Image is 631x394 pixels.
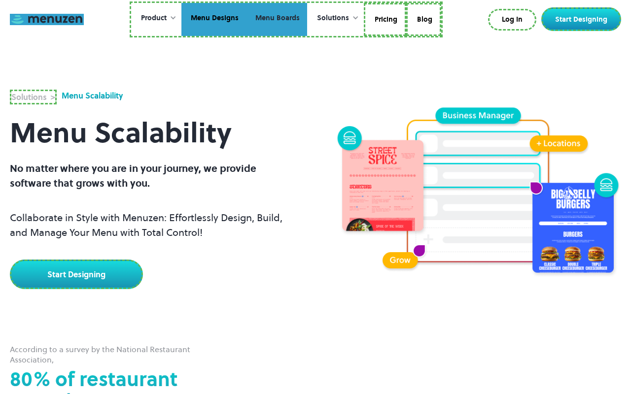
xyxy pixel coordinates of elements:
p: No matter where you are in your journey, we provide software that grows with you. [10,161,296,191]
p: Collaborate in Style with Menuzen: Effortlessly Design, Build, and Manage Your Menu with Total Co... [10,210,296,240]
div: Solutions [307,3,364,33]
a: Menu Boards [246,3,307,36]
a: Solutions > [10,90,57,104]
div: Solutions > [11,91,55,103]
div: Solutions [317,13,349,24]
h1: Menu Scalability [10,104,296,161]
a: Pricing [364,3,406,36]
a: Menu Designs [181,3,246,36]
a: Blog [406,3,441,36]
div: Product [141,13,167,24]
div: Menu Scalability [62,90,123,104]
div: Product [131,3,181,33]
a: Start Designing [10,260,143,289]
a: Start Designing [541,7,621,31]
div: According to a survey by the National Restaurant Association, [10,344,219,365]
a: Log In [488,9,536,31]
